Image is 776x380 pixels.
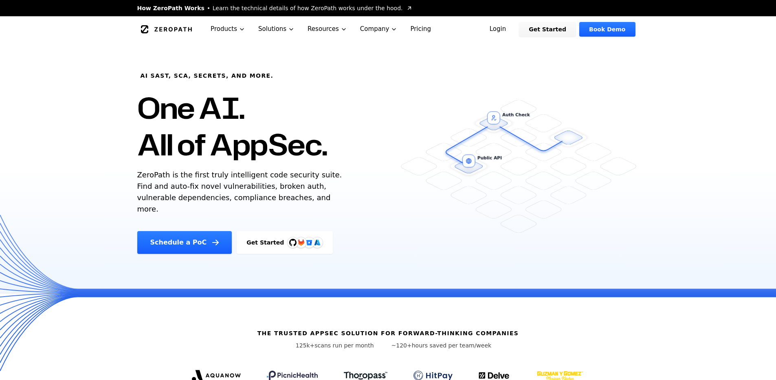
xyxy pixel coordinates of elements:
[137,4,413,12] a: How ZeroPath WorksLearn the technical details of how ZeroPath works under the hood.
[404,16,437,42] a: Pricing
[252,16,301,42] button: Solutions
[354,16,404,42] button: Company
[137,4,204,12] span: How ZeroPath Works
[314,239,321,246] img: Azure
[137,231,232,254] a: Schedule a PoC
[391,342,412,349] span: ~120+
[480,22,516,37] a: Login
[137,90,328,163] h1: One AI. All of AppSec.
[579,22,635,37] a: Book Demo
[519,22,576,37] a: Get Started
[296,342,315,349] span: 125k+
[237,231,333,254] a: Get StartedGitHubGitLabAzure
[391,341,492,349] p: hours saved per team/week
[204,16,252,42] button: Products
[285,341,385,349] p: scans run per month
[305,238,314,247] svg: Bitbucket
[128,16,649,42] nav: Global
[344,371,387,380] img: Thoropass
[141,72,274,80] h6: AI SAST, SCA, Secrets, and more.
[257,329,519,337] h6: The Trusted AppSec solution for forward-thinking companies
[293,234,309,251] img: GitLab
[289,239,297,246] img: GitHub
[213,4,403,12] span: Learn the technical details of how ZeroPath works under the hood.
[137,169,346,215] p: ZeroPath is the first truly intelligent code security suite. Find and auto-fix novel vulnerabilit...
[301,16,354,42] button: Resources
